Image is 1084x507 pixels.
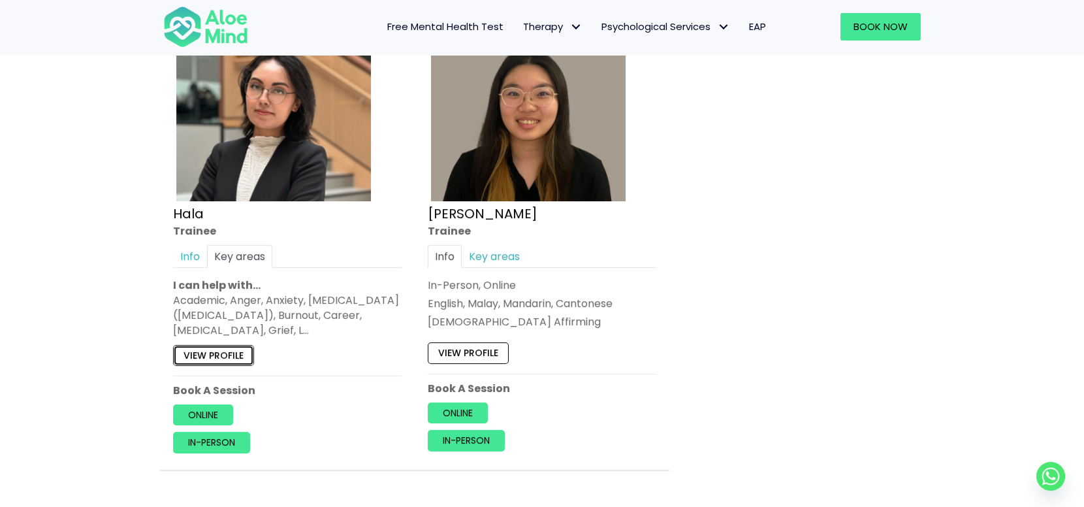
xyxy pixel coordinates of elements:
[714,18,733,37] span: Psychological Services: submenu
[601,20,729,33] span: Psychological Services
[1036,462,1065,491] a: Whatsapp
[566,18,585,37] span: Therapy: submenu
[840,13,921,41] a: Book Now
[513,13,592,41] a: TherapyTherapy: submenu
[265,13,776,41] nav: Menu
[428,278,656,293] div: In-Person, Online
[173,223,402,238] div: Trainee
[173,278,402,293] p: I can help with…
[431,7,626,201] img: Profile – Xin Yi
[173,293,402,338] div: Academic, Anger, Anxiety, [MEDICAL_DATA] ([MEDICAL_DATA]), Burnout, Career, [MEDICAL_DATA], Grief...
[207,245,272,268] a: Key areas
[749,20,766,33] span: EAP
[173,344,254,365] a: View profile
[173,432,250,453] a: In-person
[176,7,371,201] img: Hala
[428,245,462,268] a: Info
[592,13,739,41] a: Psychological ServicesPsychological Services: submenu
[428,204,537,222] a: [PERSON_NAME]
[173,383,402,398] p: Book A Session
[428,342,509,363] a: View profile
[387,20,503,33] span: Free Mental Health Test
[462,245,527,268] a: Key areas
[428,381,656,396] p: Book A Session
[173,245,207,268] a: Info
[428,402,488,423] a: Online
[428,314,656,329] div: [DEMOGRAPHIC_DATA] Affirming
[377,13,513,41] a: Free Mental Health Test
[173,404,233,425] a: Online
[523,20,582,33] span: Therapy
[428,296,656,311] p: English, Malay, Mandarin, Cantonese
[163,5,248,48] img: Aloe mind Logo
[173,204,204,222] a: Hala
[853,20,908,33] span: Book Now
[428,223,656,238] div: Trainee
[739,13,776,41] a: EAP
[428,430,505,451] a: In-person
